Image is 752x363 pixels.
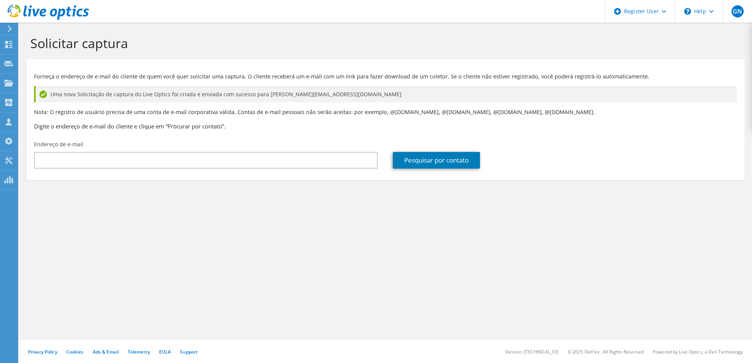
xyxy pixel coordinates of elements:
[180,349,198,355] a: Support
[159,349,171,355] a: EULA
[653,349,743,355] li: Powered by Live Optics, a Dell Technology
[128,349,150,355] a: Telemetry
[393,152,480,169] a: Pesquisar por contato
[30,35,737,51] h1: Solicitar captura
[93,349,119,355] a: Ads & Email
[568,349,644,355] li: © 2025 Dell Inc. All Rights Reserved
[34,122,737,130] h3: Digite o endereço de e-mail do cliente e clique em “Procurar por contato”.
[732,5,744,17] span: GN
[50,90,402,99] span: Uma nova Solicitação de captura do Live Optics foi criada e enviada com sucesso para [PERSON_NAME...
[505,349,558,355] li: Version: [TECHNICAL_ID]
[34,72,737,81] p: Forneça o endereço de e-mail do cliente de quem você quer solicitar uma captura. O cliente recebe...
[34,108,737,116] p: Nota: O registro de usuário precisa de uma conta de e-mail corporativa válida. Contas de e-mail p...
[66,349,84,355] a: Cookies
[34,141,83,148] label: Endereço de e-mail
[684,8,691,15] svg: \n
[28,349,57,355] a: Privacy Policy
